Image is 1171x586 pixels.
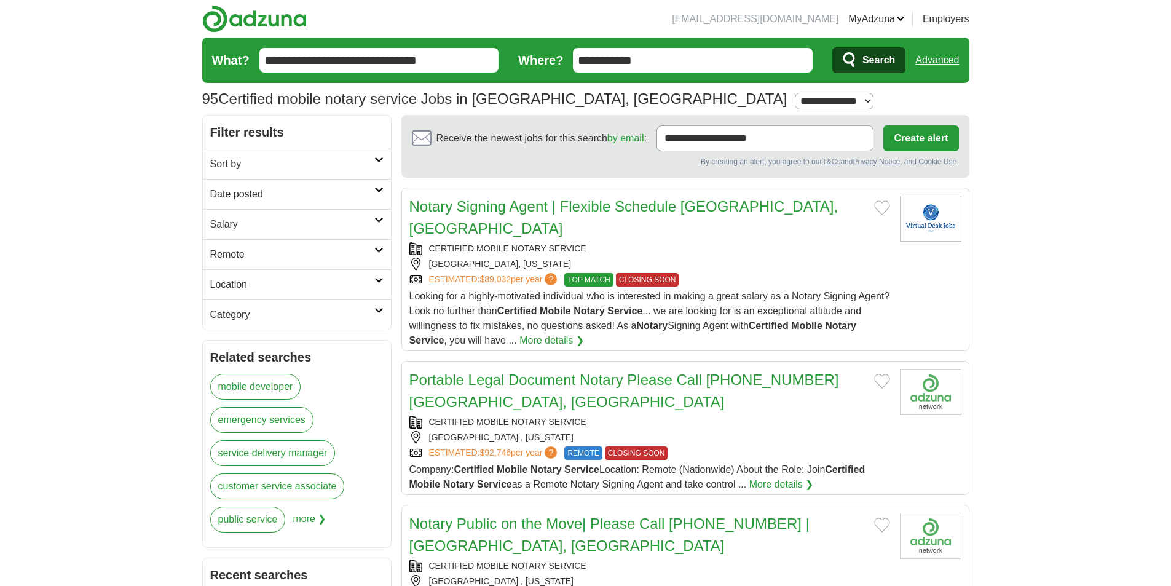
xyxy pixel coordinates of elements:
[874,200,890,215] button: Add to favorite jobs
[203,116,391,149] h2: Filter results
[202,90,787,107] h1: Certified mobile notary service Jobs in [GEOGRAPHIC_DATA], [GEOGRAPHIC_DATA]
[862,48,895,73] span: Search
[607,133,644,143] a: by email
[409,479,441,489] strong: Mobile
[293,507,326,540] span: more ❯
[564,446,602,460] span: REMOTE
[210,566,384,584] h2: Recent searches
[210,473,345,499] a: customer service associate
[409,560,890,572] div: CERTIFIED MOBILE NOTARY SERVICE
[825,320,856,331] strong: Notary
[210,307,374,322] h2: Category
[409,242,890,255] div: CERTIFIED MOBILE NOTARY SERVICE
[210,157,374,172] h2: Sort by
[564,464,599,475] strong: Service
[409,198,838,237] a: Notary Signing Agent | Flexible Schedule [GEOGRAPHIC_DATA], [GEOGRAPHIC_DATA]
[497,464,528,475] strong: Mobile
[412,156,959,167] div: By creating an alert, you agree to our and , and Cookie Use.
[497,306,537,316] strong: Certified
[210,507,286,533] a: public service
[519,333,584,348] a: More details ❯
[545,446,557,459] span: ?
[616,273,679,287] span: CLOSING SOON
[443,479,475,489] strong: Notary
[636,320,668,331] strong: Notary
[210,277,374,292] h2: Location
[203,209,391,239] a: Salary
[203,269,391,299] a: Location
[409,291,890,346] span: Looking for a highly-motivated individual who is interested in making a great salary as a Notary ...
[210,187,374,202] h2: Date posted
[545,273,557,285] span: ?
[607,306,642,316] strong: Service
[429,273,560,287] a: ESTIMATED:$89,032per year?
[749,477,814,492] a: More details ❯
[210,247,374,262] h2: Remote
[832,47,905,73] button: Search
[202,5,307,33] img: Adzuna logo
[202,88,219,110] span: 95
[540,306,571,316] strong: Mobile
[210,374,301,400] a: mobile developer
[574,306,605,316] strong: Notary
[454,464,494,475] strong: Certified
[848,12,905,26] a: MyAdzuna
[203,179,391,209] a: Date posted
[409,335,444,346] strong: Service
[409,258,890,271] div: [GEOGRAPHIC_DATA], [US_STATE]
[749,320,789,331] strong: Certified
[479,448,511,457] span: $92,746
[923,12,969,26] a: Employers
[874,374,890,389] button: Add to favorite jobs
[210,440,336,466] a: service delivery manager
[874,518,890,533] button: Add to favorite jobs
[900,513,961,559] img: Company logo
[212,51,250,69] label: What?
[564,273,613,287] span: TOP MATCH
[409,431,890,444] div: [GEOGRAPHIC_DATA] , [US_STATE]
[518,51,563,69] label: Where?
[429,446,560,460] a: ESTIMATED:$92,746per year?
[853,157,900,166] a: Privacy Notice
[791,320,822,331] strong: Mobile
[409,464,865,489] span: Company: Location: Remote (Nationwide) About the Role: Join as a Remote Notary Signing Agent and ...
[900,196,961,242] img: Company logo
[409,416,890,429] div: CERTIFIED MOBILE NOTARY SERVICE
[900,369,961,415] img: Company logo
[210,407,313,433] a: emergency services
[825,464,865,475] strong: Certified
[915,48,959,73] a: Advanced
[210,217,374,232] h2: Salary
[605,446,668,460] span: CLOSING SOON
[436,131,647,146] span: Receive the newest jobs for this search :
[672,12,838,26] li: [EMAIL_ADDRESS][DOMAIN_NAME]
[203,299,391,330] a: Category
[409,371,839,410] a: Portable Legal Document Notary Please Call [PHONE_NUMBER] [GEOGRAPHIC_DATA], [GEOGRAPHIC_DATA]
[883,125,958,151] button: Create alert
[530,464,562,475] strong: Notary
[203,149,391,179] a: Sort by
[479,274,511,284] span: $89,032
[477,479,512,489] strong: Service
[409,515,810,554] a: Notary Public on the Move| Please Call [PHONE_NUMBER] |[GEOGRAPHIC_DATA], [GEOGRAPHIC_DATA]
[203,239,391,269] a: Remote
[822,157,840,166] a: T&Cs
[210,348,384,366] h2: Related searches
